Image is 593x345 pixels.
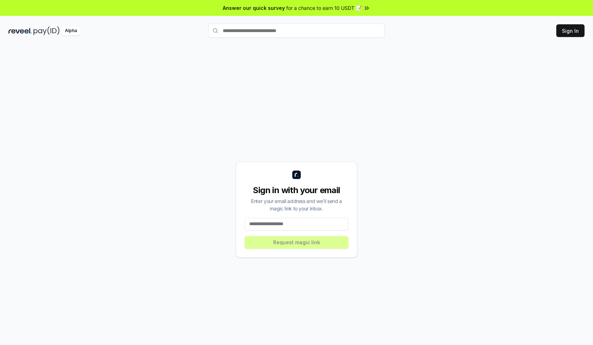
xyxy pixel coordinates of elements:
[286,4,362,12] span: for a chance to earn 10 USDT 📝
[245,197,348,212] div: Enter your email address and we’ll send a magic link to your inbox.
[8,26,32,35] img: reveel_dark
[556,24,585,37] button: Sign In
[61,26,81,35] div: Alpha
[245,185,348,196] div: Sign in with your email
[223,4,285,12] span: Answer our quick survey
[292,171,301,179] img: logo_small
[34,26,60,35] img: pay_id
